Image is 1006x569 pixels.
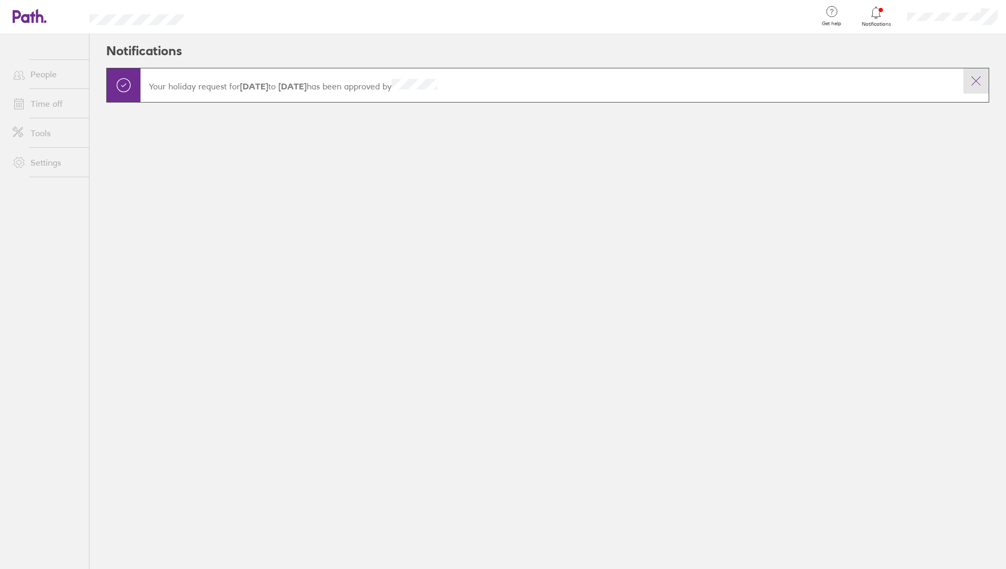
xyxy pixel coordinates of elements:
[859,21,893,27] span: Notifications
[240,81,268,92] strong: [DATE]
[240,81,307,92] span: to
[4,123,89,144] a: Tools
[4,93,89,114] a: Time off
[106,34,182,68] h2: Notifications
[859,5,893,27] a: Notifications
[276,81,307,92] strong: [DATE]
[149,79,955,92] p: Your holiday request for has been approved by
[4,64,89,85] a: People
[4,152,89,173] a: Settings
[814,21,849,27] span: Get help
